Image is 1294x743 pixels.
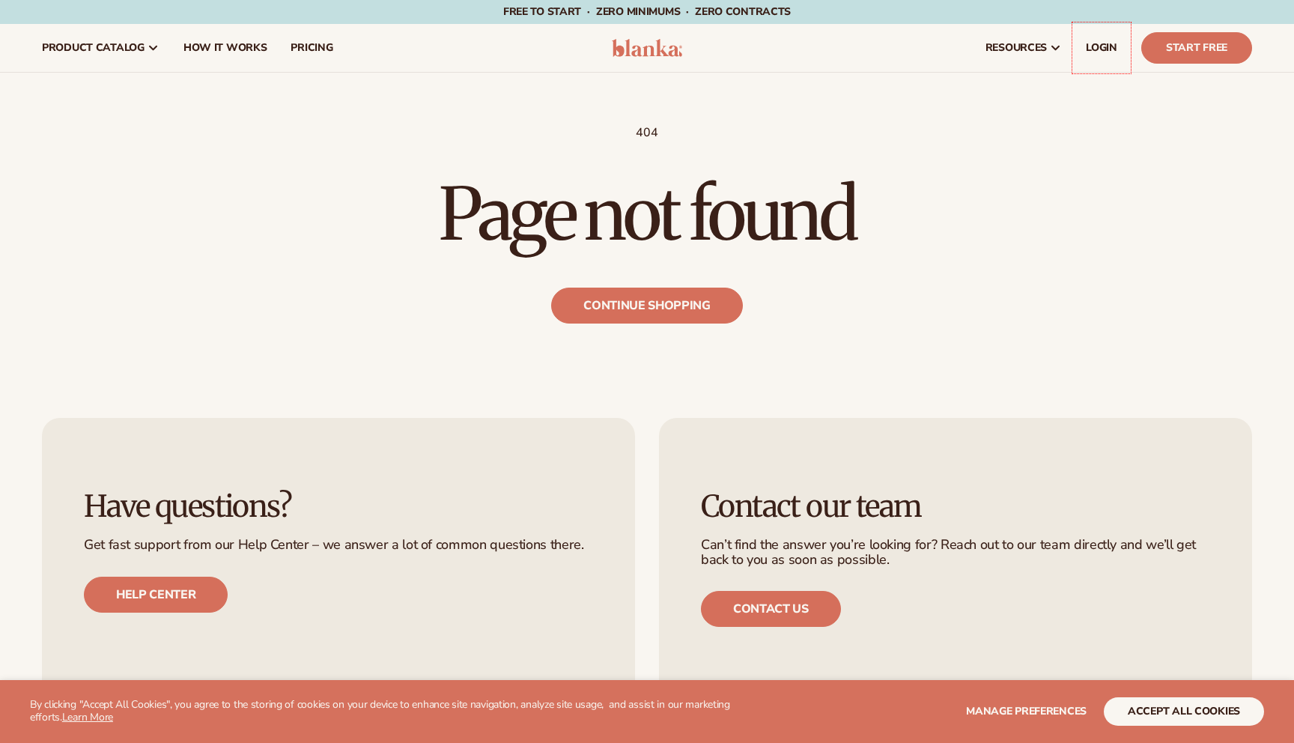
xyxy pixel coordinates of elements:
[183,42,267,54] span: How It Works
[171,24,279,72] a: How It Works
[966,704,1087,718] span: Manage preferences
[612,39,683,57] img: logo
[701,591,841,627] a: Contact us
[84,538,593,553] p: Get fast support from our Help Center – we answer a lot of common questions there.
[985,42,1047,54] span: resources
[1141,32,1252,64] a: Start Free
[279,24,344,72] a: pricing
[62,710,113,724] a: Learn More
[42,178,1252,250] h1: Page not found
[30,24,171,72] a: product catalog
[291,42,332,54] span: pricing
[42,125,1252,141] p: 404
[84,577,228,613] a: Help center
[966,697,1087,726] button: Manage preferences
[84,490,593,523] h3: Have questions?
[701,538,1210,568] p: Can’t find the answer you’re looking for? Reach out to our team directly and we’ll get back to yo...
[701,490,1210,523] h3: Contact our team
[551,288,743,324] a: Continue shopping
[30,699,768,724] p: By clicking "Accept All Cookies", you agree to the storing of cookies on your device to enhance s...
[42,42,145,54] span: product catalog
[1086,42,1117,54] span: LOGIN
[1074,24,1129,72] a: LOGIN
[503,4,791,19] span: Free to start · ZERO minimums · ZERO contracts
[1104,697,1264,726] button: accept all cookies
[973,24,1074,72] a: resources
